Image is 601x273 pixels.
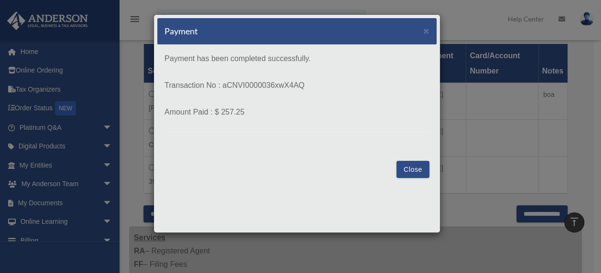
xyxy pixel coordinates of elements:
[164,105,429,119] p: Amount Paid : $ 257.25
[164,25,198,37] h5: Payment
[396,161,429,178] button: Close
[423,26,429,36] button: Close
[164,52,429,65] p: Payment has been completed successfully.
[164,79,429,92] p: Transaction No : aCNVI0000036xwX4AQ
[423,25,429,36] span: ×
